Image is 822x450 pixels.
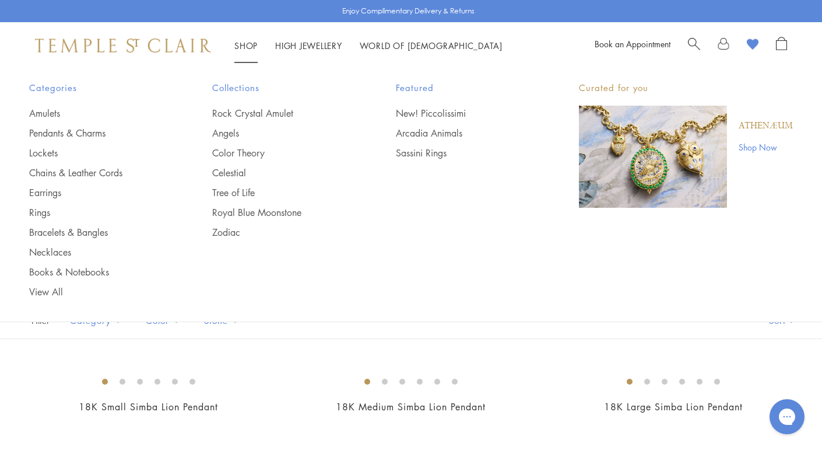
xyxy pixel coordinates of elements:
[212,146,349,159] a: Color Theory
[739,141,793,154] a: Shop Now
[29,206,166,219] a: Rings
[688,37,700,54] a: Search
[29,285,166,298] a: View All
[212,81,349,95] span: Collections
[212,107,349,120] a: Rock Crystal Amulet
[739,120,793,132] a: Athenæum
[604,400,743,413] a: 18K Large Simba Lion Pendant
[342,5,475,17] p: Enjoy Complimentary Delivery & Returns
[29,81,166,95] span: Categories
[29,226,166,239] a: Bracelets & Bangles
[360,40,503,51] a: World of [DEMOGRAPHIC_DATA]World of [DEMOGRAPHIC_DATA]
[35,39,211,53] img: Temple St. Clair
[396,146,532,159] a: Sassini Rings
[396,127,532,139] a: Arcadia Animals
[212,127,349,139] a: Angels
[747,37,758,54] a: View Wishlist
[212,166,349,179] a: Celestial
[336,400,486,413] a: 18K Medium Simba Lion Pendant
[29,246,166,259] a: Necklaces
[396,81,532,95] span: Featured
[234,39,503,53] nav: Main navigation
[29,107,166,120] a: Amulets
[579,81,793,95] p: Curated for you
[212,206,349,219] a: Royal Blue Moonstone
[776,37,787,54] a: Open Shopping Bag
[29,166,166,179] a: Chains & Leather Cords
[396,107,532,120] a: New! Piccolissimi
[29,266,166,278] a: Books & Notebooks
[234,40,258,51] a: ShopShop
[764,395,810,438] iframe: Gorgias live chat messenger
[212,186,349,199] a: Tree of Life
[595,38,670,50] a: Book an Appointment
[29,146,166,159] a: Lockets
[29,127,166,139] a: Pendants & Charms
[275,40,342,51] a: High JewelleryHigh Jewellery
[79,400,218,413] a: 18K Small Simba Lion Pendant
[29,186,166,199] a: Earrings
[212,226,349,239] a: Zodiac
